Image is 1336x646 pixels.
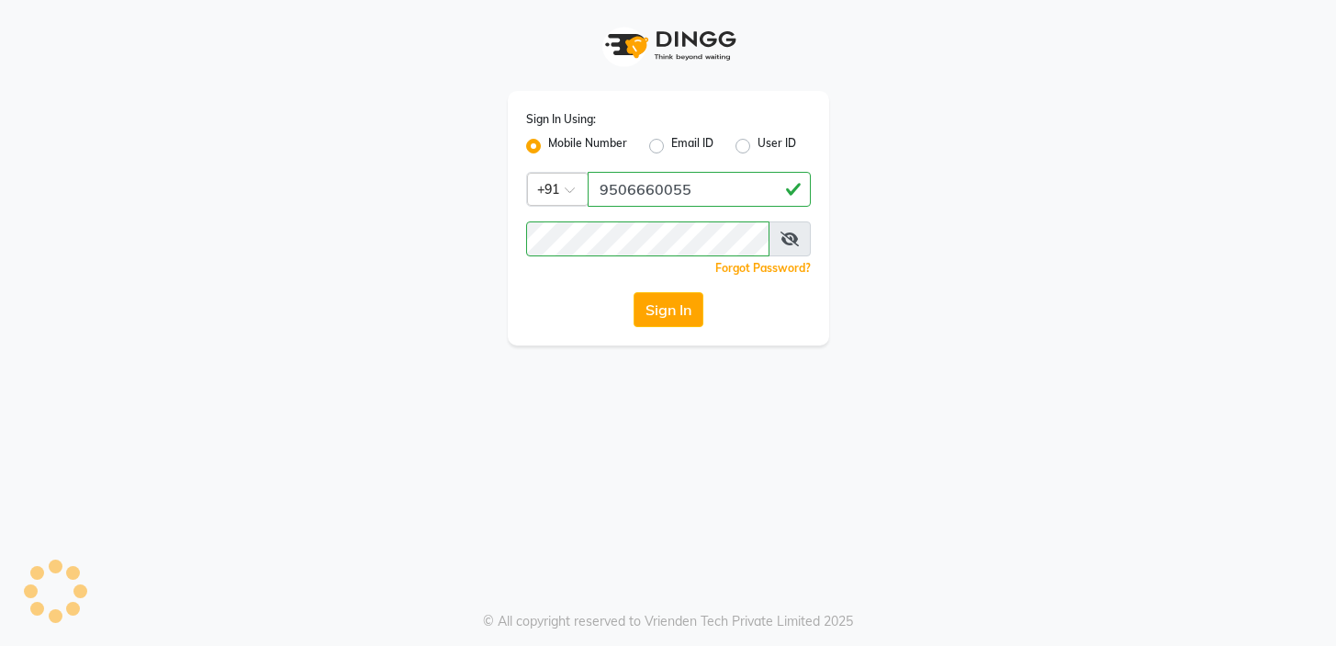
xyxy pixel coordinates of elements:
[634,292,703,327] button: Sign In
[548,135,627,157] label: Mobile Number
[671,135,713,157] label: Email ID
[715,261,811,275] a: Forgot Password?
[526,111,596,128] label: Sign In Using:
[526,221,769,256] input: Username
[588,172,811,207] input: Username
[758,135,796,157] label: User ID
[595,18,742,73] img: logo1.svg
